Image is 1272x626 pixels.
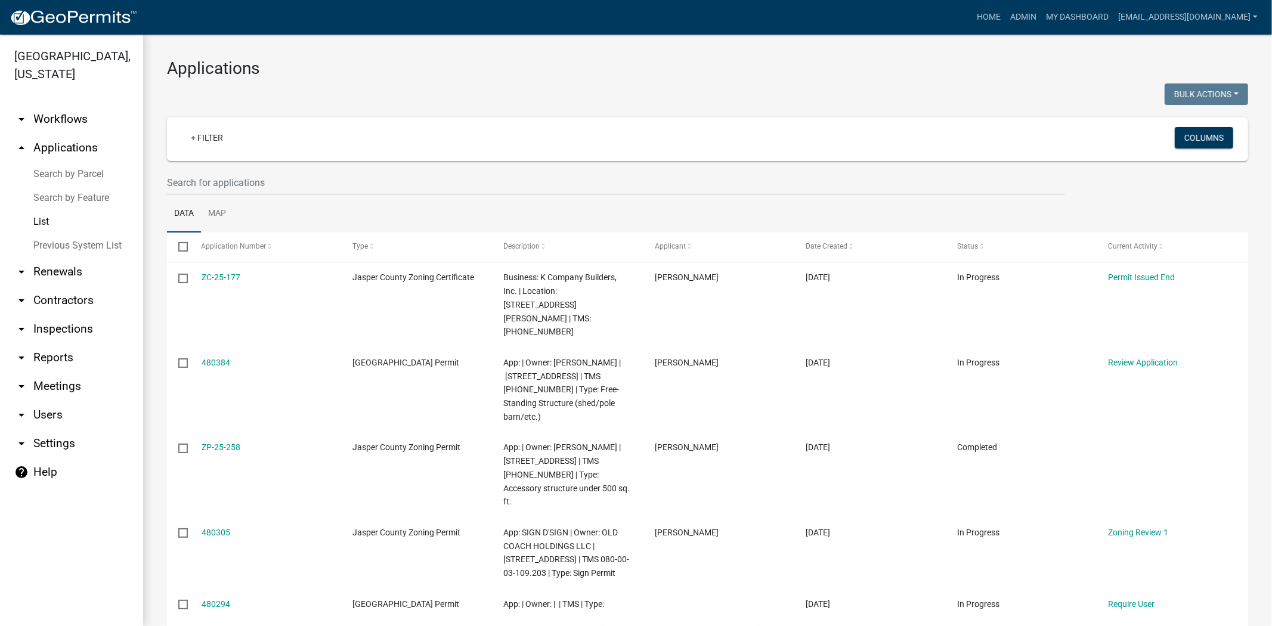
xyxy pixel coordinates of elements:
[957,599,999,609] span: In Progress
[957,272,999,282] span: In Progress
[806,272,831,282] span: 09/18/2025
[352,358,459,367] span: Jasper County Building Permit
[14,265,29,279] i: arrow_drop_down
[504,242,540,250] span: Description
[1109,528,1169,537] a: Zoning Review 1
[352,599,459,609] span: Jasper County Building Permit
[957,358,999,367] span: In Progress
[167,171,1065,195] input: Search for applications
[806,442,831,452] span: 09/18/2025
[352,272,474,282] span: Jasper County Zoning Certificate
[167,195,201,233] a: Data
[957,528,999,537] span: In Progress
[1109,599,1155,609] a: Require User
[504,358,621,422] span: App: | Owner: BROWN MARSHA | 6134 OKATIE HWY S | TMS 039-00-10-024 | Type: Free-Standing Structur...
[352,442,460,452] span: Jasper County Zoning Permit
[14,408,29,422] i: arrow_drop_down
[806,358,831,367] span: 09/18/2025
[1175,127,1233,148] button: Columns
[794,233,946,261] datatable-header-cell: Date Created
[14,112,29,126] i: arrow_drop_down
[202,358,230,367] a: 480384
[14,465,29,479] i: help
[1109,358,1178,367] a: Review Application
[14,141,29,155] i: arrow_drop_up
[504,528,630,578] span: App: SIGN D'SIGN | Owner: OLD COACH HOLDINGS LLC | 61 SCHINGER AVE | TMS 080-00-03-109.203 | Type...
[1109,242,1158,250] span: Current Activity
[14,351,29,365] i: arrow_drop_down
[14,379,29,393] i: arrow_drop_down
[202,599,230,609] a: 480294
[190,233,341,261] datatable-header-cell: Application Number
[181,127,233,148] a: + Filter
[972,6,1005,29] a: Home
[957,442,997,452] span: Completed
[643,233,795,261] datatable-header-cell: Applicant
[202,272,240,282] a: ZC-25-177
[352,242,368,250] span: Type
[202,528,230,537] a: 480305
[14,322,29,336] i: arrow_drop_down
[167,58,1248,79] h3: Applications
[167,233,190,261] datatable-header-cell: Select
[1113,6,1262,29] a: [EMAIL_ADDRESS][DOMAIN_NAME]
[14,293,29,308] i: arrow_drop_down
[806,242,848,250] span: Date Created
[341,233,493,261] datatable-header-cell: Type
[1097,233,1248,261] datatable-header-cell: Current Activity
[1109,272,1175,282] a: Permit Issued End
[806,528,831,537] span: 09/18/2025
[202,242,267,250] span: Application Number
[504,272,617,336] span: Business: K Company Builders, Inc. | Location: 557 MCELWEE ESTATES RD | TMS: 029-00-02-023
[655,242,686,250] span: Applicant
[957,242,978,250] span: Status
[655,272,719,282] span: William DeTorre
[655,528,719,537] span: Taylor Halpin
[1041,6,1113,29] a: My Dashboard
[201,195,233,233] a: Map
[806,599,831,609] span: 09/18/2025
[492,233,643,261] datatable-header-cell: Description
[202,442,240,452] a: ZP-25-258
[504,599,605,609] span: App: | Owner: | | TMS | Type:
[655,358,719,367] span: Marsha
[946,233,1097,261] datatable-header-cell: Status
[352,528,460,537] span: Jasper County Zoning Permit
[655,442,719,452] span: Marsha
[14,436,29,451] i: arrow_drop_down
[1165,83,1248,105] button: Bulk Actions
[1005,6,1041,29] a: Admin
[504,442,630,506] span: App: | Owner: BROWN MARSHA | 6134 OKATIE HWY S | TMS 039-00-10-024 | Type: Accessory structure un...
